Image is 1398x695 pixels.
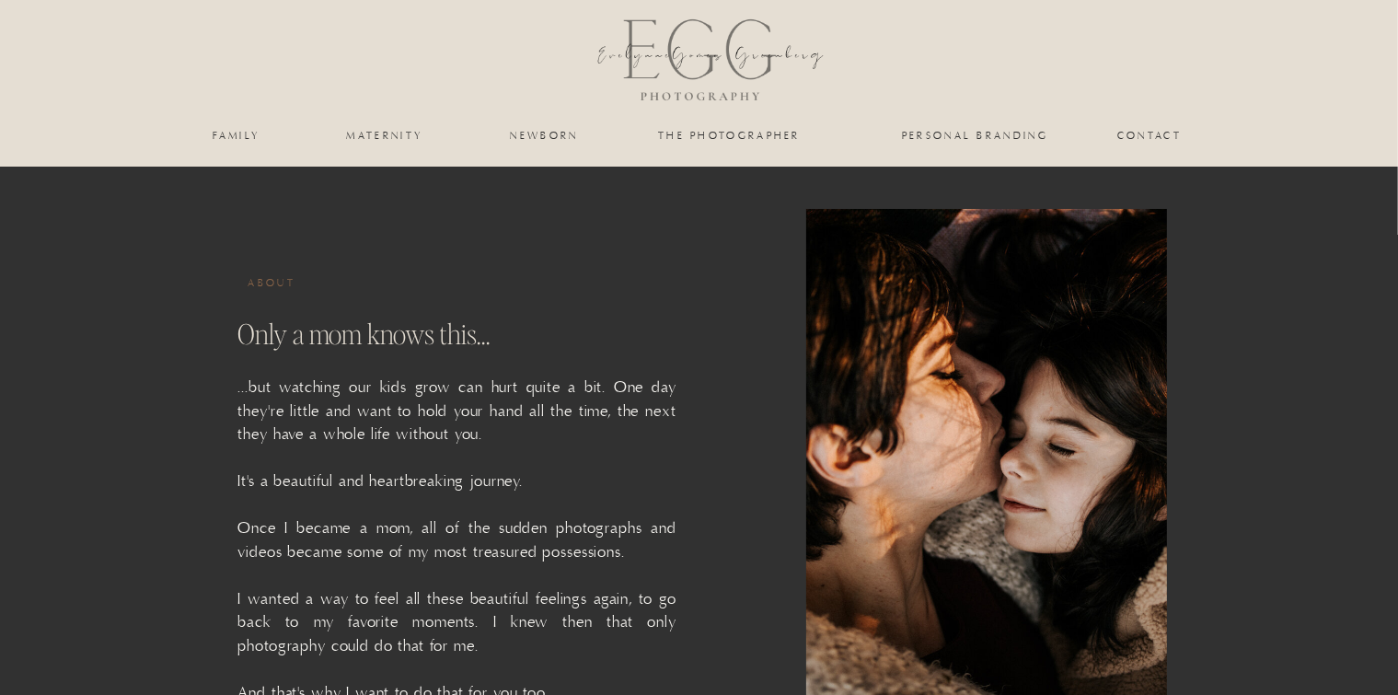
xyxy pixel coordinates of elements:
[248,277,337,292] h1: About
[200,130,274,141] a: family
[1117,130,1183,141] a: Contact
[238,317,586,356] h2: Only a mom knows this...
[238,376,676,614] p: ...but watching our kids grow can hurt quite a bit. One day they're little and want to hold your ...
[638,130,822,141] a: the photographer
[347,130,422,141] a: maternity
[507,130,583,141] a: newborn
[900,130,1051,141] a: personal branding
